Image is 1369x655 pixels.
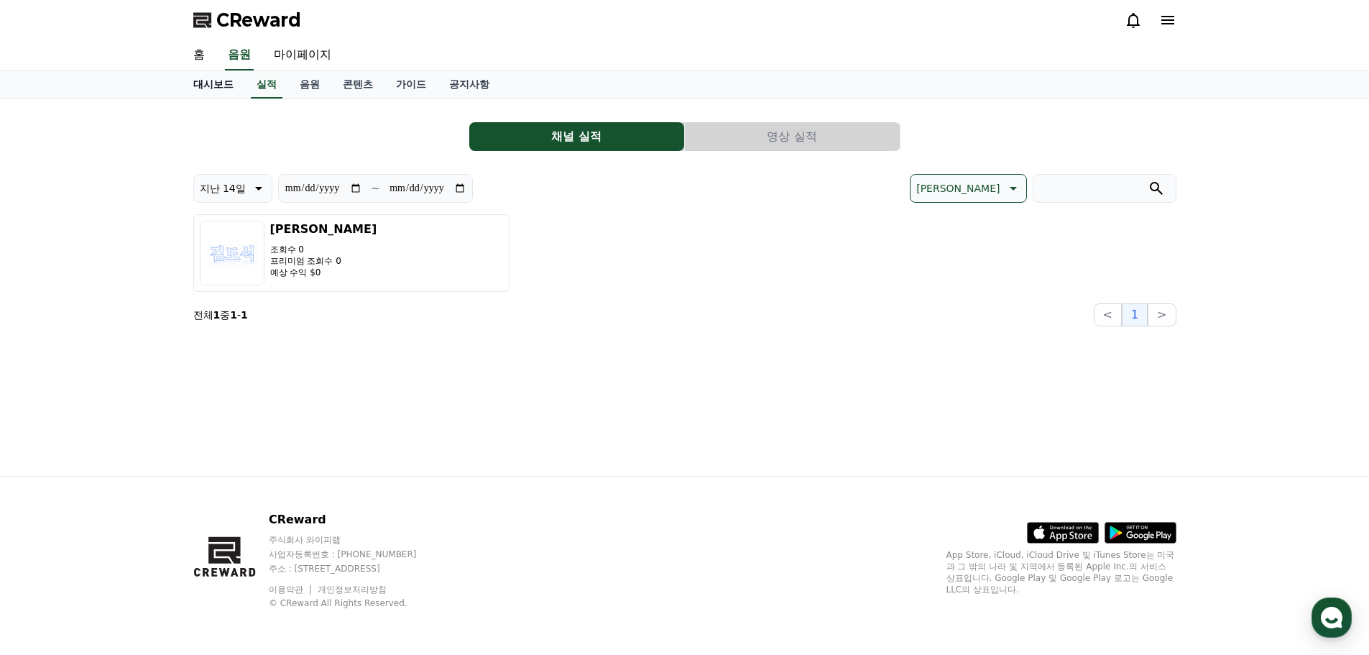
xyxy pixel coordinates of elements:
p: 주소 : [STREET_ADDRESS] [269,563,444,574]
strong: 1 [213,309,221,321]
button: < [1094,303,1122,326]
a: 가이드 [384,71,438,99]
button: 채널 실적 [469,122,684,151]
a: 공지사항 [438,71,501,99]
a: 실적 [251,71,282,99]
p: CReward [269,511,444,528]
p: 지난 14일 [200,178,246,198]
a: 채널 실적 [469,122,685,151]
p: © CReward All Rights Reserved. [269,597,444,609]
span: CReward [216,9,301,32]
a: 설정 [185,456,276,492]
a: 개인정보처리방침 [318,585,387,595]
p: 조회수 0 [270,244,377,255]
img: 김도식 [200,221,264,285]
button: 1 [1122,303,1148,326]
a: 음원 [225,40,254,70]
a: 마이페이지 [262,40,343,70]
a: 콘텐츠 [331,71,384,99]
a: 홈 [4,456,95,492]
a: 대시보드 [182,71,245,99]
p: ~ [371,180,380,197]
button: 영상 실적 [685,122,900,151]
p: [PERSON_NAME] [916,178,1000,198]
strong: 1 [241,309,248,321]
a: 대화 [95,456,185,492]
button: > [1148,303,1176,326]
a: CReward [193,9,301,32]
span: 대화 [132,478,149,490]
span: 설정 [222,477,239,489]
button: 지난 14일 [193,174,272,203]
p: App Store, iCloud, iCloud Drive 및 iTunes Store는 미국과 그 밖의 나라 및 지역에서 등록된 Apple Inc.의 서비스 상표입니다. Goo... [946,549,1176,595]
button: [PERSON_NAME] 조회수 0 프리미엄 조회수 0 예상 수익 $0 [193,214,510,292]
span: 홈 [45,477,54,489]
strong: 1 [230,309,237,321]
a: 영상 실적 [685,122,900,151]
p: 주식회사 와이피랩 [269,534,444,546]
a: 홈 [182,40,216,70]
p: 전체 중 - [193,308,248,322]
a: 이용약관 [269,585,314,595]
button: [PERSON_NAME] [910,174,1026,203]
p: 예상 수익 $0 [270,267,377,278]
h3: [PERSON_NAME] [270,221,377,238]
p: 사업자등록번호 : [PHONE_NUMBER] [269,549,444,560]
p: 프리미엄 조회수 0 [270,255,377,267]
a: 음원 [288,71,331,99]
